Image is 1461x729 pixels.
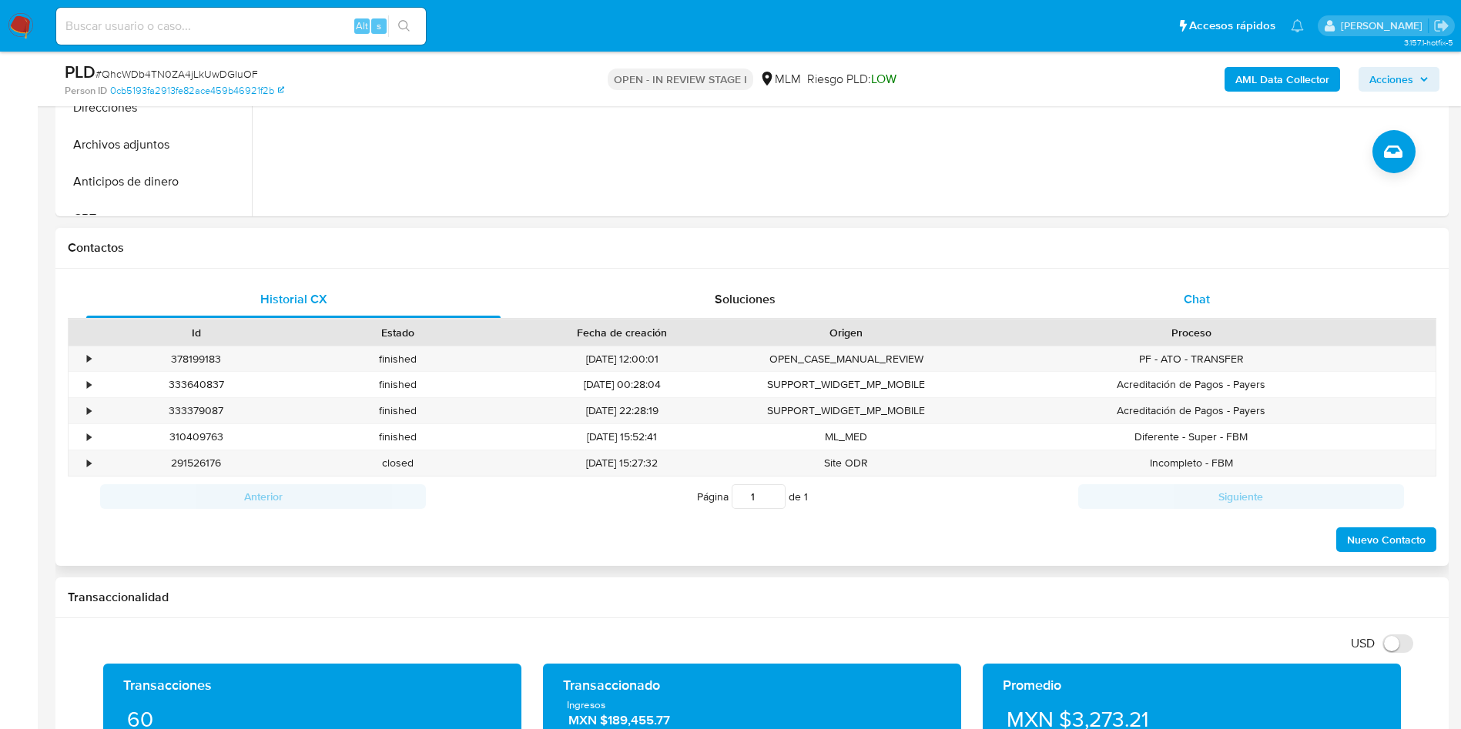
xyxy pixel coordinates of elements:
div: finished [297,372,499,397]
div: 333379087 [96,398,297,423]
div: Fecha de creación [510,325,735,340]
div: [DATE] 00:28:04 [499,372,746,397]
div: PF - ATO - TRANSFER [947,346,1436,372]
button: Nuevo Contacto [1336,527,1436,552]
div: Proceso [958,325,1425,340]
div: finished [297,424,499,450]
span: Chat [1184,290,1210,308]
div: MLM [759,71,801,88]
button: AML Data Collector [1225,67,1340,92]
div: • [87,352,91,366]
div: [DATE] 15:27:32 [499,450,746,476]
div: 333640837 [96,372,297,397]
div: Origen [756,325,937,340]
h1: Transaccionalidad [68,590,1436,605]
button: Archivos adjuntos [59,126,252,163]
div: OPEN_CASE_MANUAL_REVIEW [746,346,947,372]
span: Historial CX [260,290,327,308]
span: 3.157.1-hotfix-5 [1404,36,1453,48]
span: Soluciones [715,290,776,308]
div: Id [106,325,287,340]
div: Acreditación de Pagos - Payers [947,372,1436,397]
span: Accesos rápidos [1189,18,1275,34]
div: Diferente - Super - FBM [947,424,1436,450]
div: closed [297,450,499,476]
span: Nuevo Contacto [1347,529,1426,550]
div: SUPPORT_WIDGET_MP_MOBILE [746,372,947,397]
h1: Contactos [68,240,1436,256]
div: Acreditación de Pagos - Payers [947,398,1436,423]
b: Person ID [65,84,107,98]
span: LOW [871,70,896,88]
button: Direcciones [59,89,252,126]
div: 291526176 [96,450,297,476]
div: • [87,403,91,418]
span: s [377,18,381,33]
div: [DATE] 15:52:41 [499,424,746,450]
button: Anterior [100,484,426,509]
div: ML_MED [746,424,947,450]
span: # QhcWDb4TN0ZA4jLkUwDGIuOF [96,66,258,82]
div: [DATE] 22:28:19 [499,398,746,423]
div: SUPPORT_WIDGET_MP_MOBILE [746,398,947,423]
button: CBT [59,200,252,237]
div: • [87,456,91,470]
span: Acciones [1369,67,1413,92]
p: ivonne.perezonofre@mercadolibre.com.mx [1341,18,1428,33]
p: OPEN - IN REVIEW STAGE I [608,69,753,90]
span: Alt [356,18,368,33]
input: Buscar usuario o caso... [56,16,426,36]
div: • [87,377,91,392]
div: • [87,430,91,444]
a: Salir [1433,18,1449,34]
button: search-icon [388,15,420,37]
a: Notificaciones [1291,19,1304,32]
div: 310409763 [96,424,297,450]
button: Anticipos de dinero [59,163,252,200]
span: 1 [804,489,808,504]
div: finished [297,398,499,423]
b: PLD [65,59,96,84]
button: Acciones [1359,67,1439,92]
span: Página de [697,484,808,509]
div: Estado [308,325,488,340]
a: 0cb5193fa2913fe82ace459b46921f2b [110,84,284,98]
div: [DATE] 12:00:01 [499,346,746,372]
div: Incompleto - FBM [947,450,1436,476]
div: 378199183 [96,346,297,372]
span: Riesgo PLD: [807,71,896,88]
div: finished [297,346,499,372]
button: Siguiente [1078,484,1404,509]
div: Site ODR [746,450,947,476]
b: AML Data Collector [1235,67,1329,92]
